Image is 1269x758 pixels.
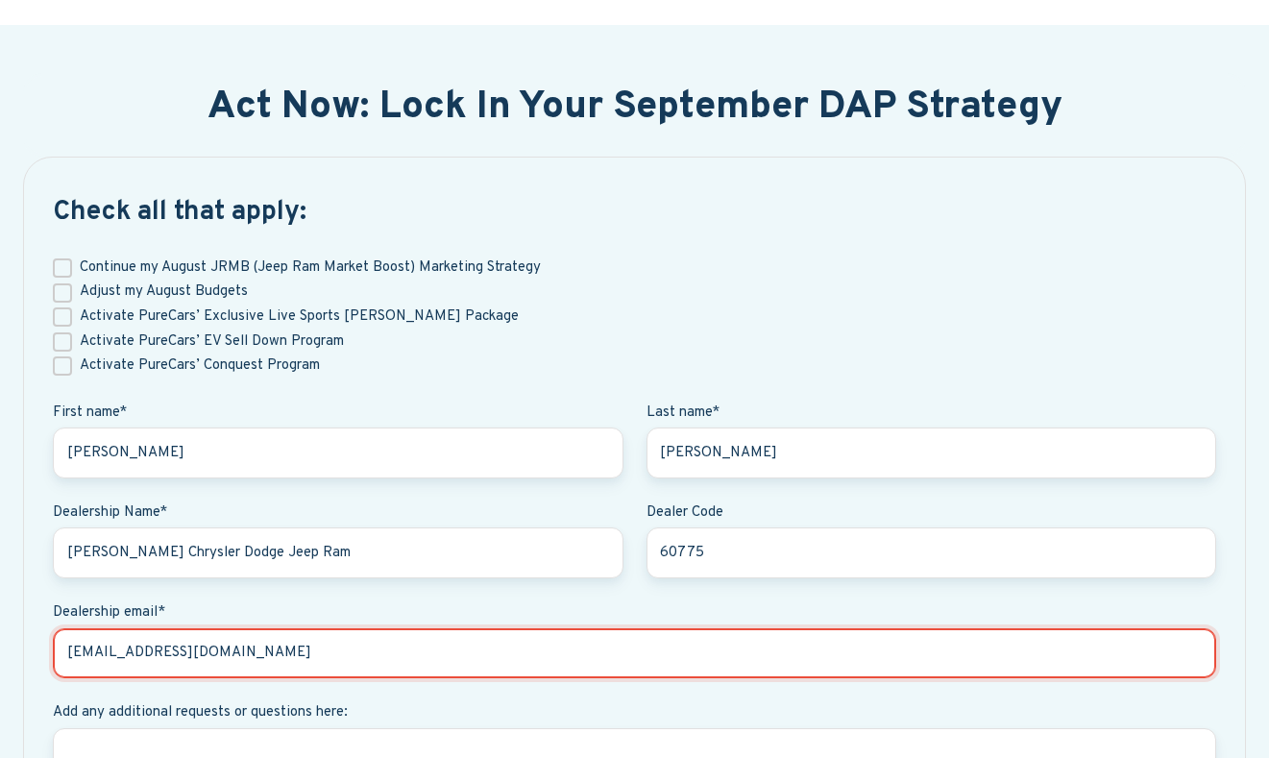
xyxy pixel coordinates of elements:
[53,196,1216,230] h3: Check all that apply:
[80,357,320,376] span: Activate PureCars’ Conquest Program
[80,308,519,327] span: Activate PureCars’ Exclusive Live Sports [PERSON_NAME] Package
[53,603,158,622] span: Dealership email
[53,332,72,352] input: Activate PureCars’ EV Sell Down Program
[53,703,348,721] span: Add any additional requests or questions here:
[80,283,248,302] span: Adjust my August Budgets
[53,403,119,422] strong: First name
[53,356,72,376] input: Activate PureCars’ Conquest Program
[80,332,344,351] span: Activate PureCars’ EV Sell Down Program
[53,503,159,522] span: Dealership Name
[647,503,723,522] span: Dealer Code
[80,258,541,277] span: Continue my August JRMB (Jeep Ram Market Boost) Marketing Strategy
[53,307,72,327] input: Activate PureCars’ Exclusive Live Sports [PERSON_NAME] Package
[647,403,712,422] span: Last name
[53,258,72,278] input: Continue my August JRMB (Jeep Ram Market Boost) Marketing Strategy
[45,86,1224,131] h2: Act Now: Lock In Your September DAP Strategy
[53,283,72,303] input: Adjust my August Budgets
